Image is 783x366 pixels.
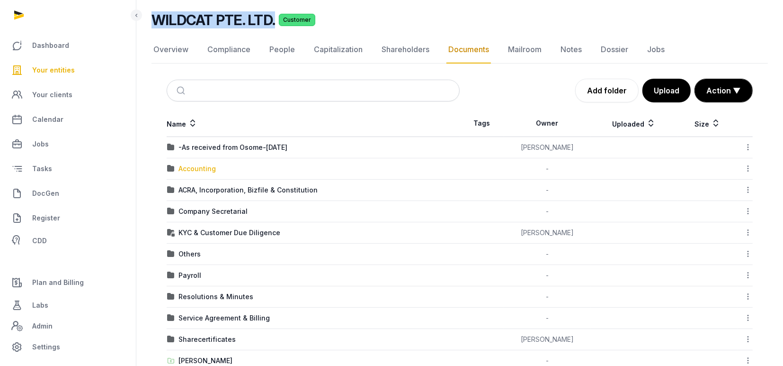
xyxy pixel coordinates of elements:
[167,250,175,258] img: folder.svg
[380,36,431,64] a: Shareholders
[178,249,201,259] div: Others
[32,40,69,51] span: Dashboard
[32,188,59,199] span: DocGen
[504,329,590,350] td: [PERSON_NAME]
[167,357,175,365] img: folder-upload.svg
[178,164,216,174] div: Accounting
[178,207,248,216] div: Company Secretarial
[151,36,190,64] a: Overview
[312,36,365,64] a: Capitalization
[504,158,590,180] td: -
[178,313,270,323] div: Service Agreement & Billing
[599,36,630,64] a: Dossier
[167,336,175,343] img: folder.svg
[32,114,63,125] span: Calendar
[32,138,49,150] span: Jobs
[460,110,504,137] th: Tags
[504,265,590,286] td: -
[32,320,53,332] span: Admin
[8,59,128,82] a: Your entities
[695,79,752,102] button: Action ▼
[167,272,175,279] img: folder.svg
[167,144,175,151] img: folder.svg
[167,314,175,322] img: folder.svg
[504,180,590,201] td: -
[32,300,48,311] span: Labs
[205,36,252,64] a: Compliance
[32,341,60,353] span: Settings
[645,36,667,64] a: Jobs
[267,36,297,64] a: People
[32,212,60,224] span: Register
[504,110,590,137] th: Owner
[504,308,590,329] td: -
[178,271,201,280] div: Payroll
[504,201,590,222] td: -
[8,83,128,106] a: Your clients
[642,79,691,102] button: Upload
[32,163,52,174] span: Tasks
[575,79,639,102] a: Add folder
[171,80,193,101] button: Submit
[504,137,590,158] td: [PERSON_NAME]
[279,14,315,26] span: Customer
[8,34,128,57] a: Dashboard
[8,294,128,317] a: Labs
[167,293,175,301] img: folder.svg
[8,207,128,229] a: Register
[167,208,175,215] img: folder.svg
[8,133,128,156] a: Jobs
[504,244,590,265] td: -
[178,143,287,152] div: -As received from Osome-[DATE]
[8,336,128,358] a: Settings
[446,36,491,64] a: Documents
[8,108,128,131] a: Calendar
[151,11,275,28] h2: WILDCAT PTE. LTD.
[504,222,590,244] td: [PERSON_NAME]
[32,64,75,76] span: Your entities
[178,185,318,195] div: ACRA, Incorporation, Bizfile & Constitution
[178,228,280,238] div: KYC & Customer Due Diligence
[8,231,128,250] a: CDD
[504,286,590,308] td: -
[8,271,128,294] a: Plan and Billing
[167,165,175,173] img: folder.svg
[506,36,543,64] a: Mailroom
[178,356,232,366] div: [PERSON_NAME]
[178,292,253,302] div: Resolutions & Minutes
[178,335,236,344] div: Sharecertificates
[32,89,72,101] span: Your clients
[8,157,128,180] a: Tasks
[167,229,175,237] img: folder-locked-icon.svg
[559,36,584,64] a: Notes
[8,317,128,336] a: Admin
[151,36,768,64] nav: Tabs
[678,110,738,137] th: Size
[590,110,678,137] th: Uploaded
[32,235,47,247] span: CDD
[167,110,460,137] th: Name
[32,277,84,288] span: Plan and Billing
[8,182,128,205] a: DocGen
[167,186,175,194] img: folder.svg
